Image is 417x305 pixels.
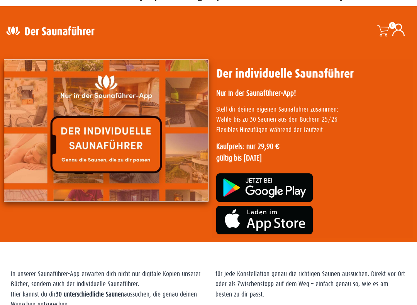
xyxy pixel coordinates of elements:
[216,89,296,98] strong: Nur in der Saunaführer-App!
[216,105,409,136] p: Stell dir deinen eigenen Saunaführer zusammen: Wähle bis zu 30 Saunen aus den Büchern 25/26 Flexi...
[389,22,396,29] span: 0
[216,67,409,81] h1: Der individuelle Saunaführer
[56,291,124,298] strong: 30 unterschiedliche Saunen
[216,142,280,163] strong: Kaufpreis: nur 29,90 € gültig bis [DATE]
